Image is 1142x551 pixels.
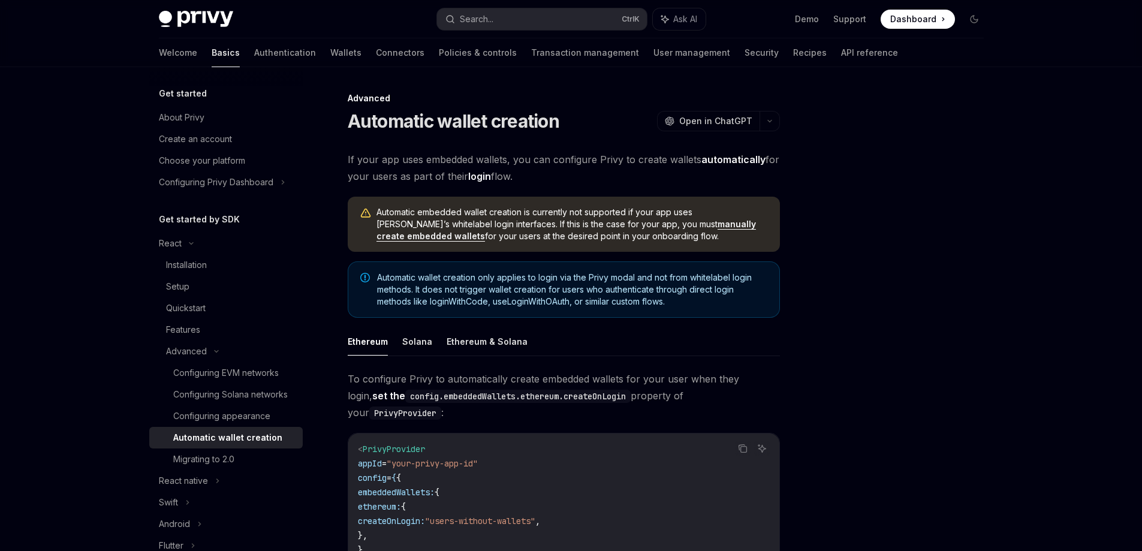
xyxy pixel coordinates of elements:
[159,86,207,101] h5: Get started
[535,516,540,526] span: ,
[173,452,234,466] div: Migrating to 2.0
[881,10,955,29] a: Dashboard
[701,153,766,165] strong: automatically
[391,472,396,483] span: {
[460,12,493,26] div: Search...
[348,110,559,132] h1: Automatic wallet creation
[401,501,406,512] span: {
[159,495,178,510] div: Swift
[673,13,697,25] span: Ask AI
[369,407,441,420] code: PrivyProvider
[437,8,647,30] button: Search...CtrlK
[149,254,303,276] a: Installation
[173,366,279,380] div: Configuring EVM networks
[149,362,303,384] a: Configuring EVM networks
[358,487,435,498] span: embeddedWallets:
[166,258,207,272] div: Installation
[149,384,303,405] a: Configuring Solana networks
[890,13,936,25] span: Dashboard
[795,13,819,25] a: Demo
[358,501,401,512] span: ethereum:
[166,279,189,294] div: Setup
[348,151,780,185] span: If your app uses embedded wallets, you can configure Privy to create wallets for your users as pa...
[435,487,439,498] span: {
[439,38,517,67] a: Policies & controls
[653,38,730,67] a: User management
[425,516,535,526] span: "users-without-wallets"
[149,297,303,319] a: Quickstart
[745,38,779,67] a: Security
[360,273,370,282] svg: Note
[358,472,387,483] span: config
[159,517,190,531] div: Android
[376,38,424,67] a: Connectors
[159,38,197,67] a: Welcome
[159,175,273,189] div: Configuring Privy Dashboard
[382,458,387,469] span: =
[166,344,207,359] div: Advanced
[622,14,640,24] span: Ctrl K
[841,38,898,67] a: API reference
[754,441,770,456] button: Ask AI
[793,38,827,67] a: Recipes
[377,272,767,308] span: Automatic wallet creation only applies to login via the Privy modal and not from whitelabel login...
[159,212,240,227] h5: Get started by SDK
[363,444,425,454] span: PrivyProvider
[149,150,303,171] a: Choose your platform
[173,430,282,445] div: Automatic wallet creation
[447,327,528,356] button: Ethereum & Solana
[166,323,200,337] div: Features
[254,38,316,67] a: Authentication
[833,13,866,25] a: Support
[149,107,303,128] a: About Privy
[531,38,639,67] a: Transaction management
[159,474,208,488] div: React native
[387,458,478,469] span: "your-privy-app-id"
[396,472,401,483] span: {
[358,444,363,454] span: <
[358,530,367,541] span: },
[468,170,491,182] strong: login
[149,448,303,470] a: Migrating to 2.0
[149,128,303,150] a: Create an account
[166,301,206,315] div: Quickstart
[348,371,780,421] span: To configure Privy to automatically create embedded wallets for your user when they login, proper...
[387,472,391,483] span: =
[159,110,204,125] div: About Privy
[149,319,303,341] a: Features
[358,516,425,526] span: createOnLogin:
[657,111,760,131] button: Open in ChatGPT
[653,8,706,30] button: Ask AI
[402,327,432,356] button: Solana
[679,115,752,127] span: Open in ChatGPT
[376,206,768,242] span: Automatic embedded wallet creation is currently not supported if your app uses [PERSON_NAME]’s wh...
[159,236,182,251] div: React
[358,458,382,469] span: appId
[149,276,303,297] a: Setup
[348,92,780,104] div: Advanced
[149,427,303,448] a: Automatic wallet creation
[372,390,631,402] strong: set the
[159,153,245,168] div: Choose your platform
[159,11,233,28] img: dark logo
[173,387,288,402] div: Configuring Solana networks
[735,441,751,456] button: Copy the contents from the code block
[149,405,303,427] a: Configuring appearance
[405,390,631,403] code: config.embeddedWallets.ethereum.createOnLogin
[348,327,388,356] button: Ethereum
[360,207,372,219] svg: Warning
[965,10,984,29] button: Toggle dark mode
[212,38,240,67] a: Basics
[173,409,270,423] div: Configuring appearance
[159,132,232,146] div: Create an account
[330,38,361,67] a: Wallets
